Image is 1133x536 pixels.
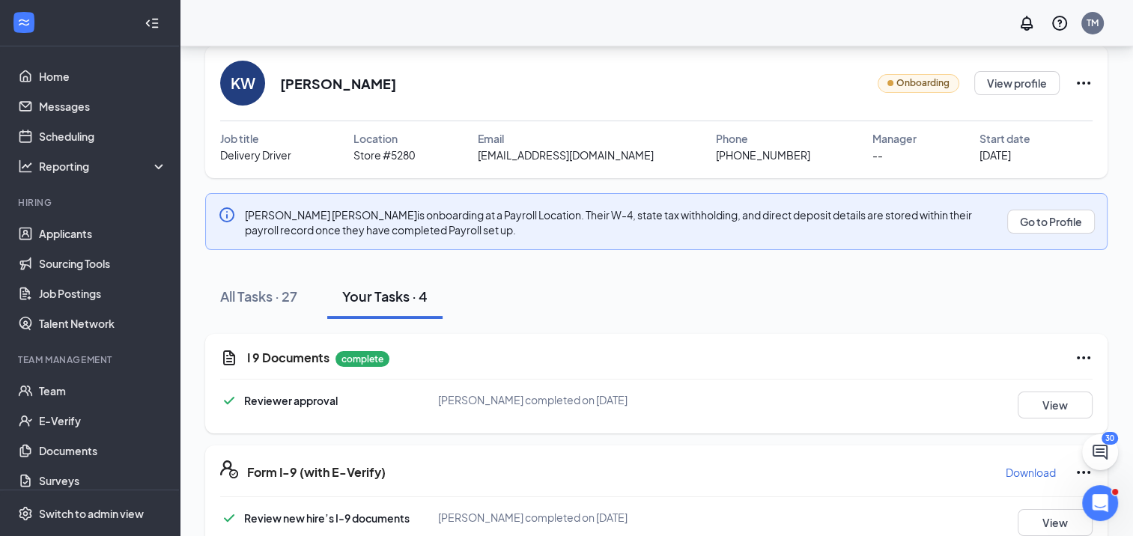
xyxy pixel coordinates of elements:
[1087,16,1099,29] div: TM
[1075,74,1093,92] svg: Ellipses
[1018,392,1093,418] button: View
[478,130,504,147] span: Email
[1102,432,1118,445] div: 30
[872,130,917,147] span: Manager
[1082,485,1118,521] iframe: Intercom live chat
[39,436,167,466] a: Documents
[979,130,1030,147] span: Start date
[18,506,33,521] svg: Settings
[18,353,164,366] div: Team Management
[220,130,259,147] span: Job title
[438,393,628,406] span: [PERSON_NAME] completed on [DATE]
[245,208,972,237] span: [PERSON_NAME] [PERSON_NAME] is onboarding at a Payroll Location. Their W-4, state tax withholding...
[16,15,31,30] svg: WorkstreamLogo
[1051,14,1069,32] svg: QuestionInfo
[39,249,167,278] a: Sourcing Tools
[39,506,144,521] div: Switch to admin view
[218,206,236,224] svg: Info
[353,130,398,147] span: Location
[979,147,1011,163] span: [DATE]
[1006,465,1056,480] p: Download
[1007,210,1095,234] button: Go to Profile
[478,147,654,163] span: [EMAIL_ADDRESS][DOMAIN_NAME]
[39,219,167,249] a: Applicants
[335,351,389,367] p: complete
[896,76,950,91] span: Onboarding
[220,460,238,478] svg: FormI9EVerifyIcon
[974,71,1060,95] button: View profile
[39,406,167,436] a: E-Verify
[1075,349,1093,367] svg: Ellipses
[1091,443,1109,461] svg: ChatActive
[231,73,255,94] div: KW
[220,392,238,409] svg: Checkmark
[280,74,396,93] h2: [PERSON_NAME]
[342,287,428,305] div: Your Tasks · 4
[39,159,168,174] div: Reporting
[1082,434,1118,470] button: ChatActive
[353,147,415,163] span: Store #5280
[220,287,297,305] div: All Tasks · 27
[39,308,167,338] a: Talent Network
[1005,460,1057,484] button: Download
[1075,463,1093,481] svg: Ellipses
[18,159,33,174] svg: Analysis
[39,121,167,151] a: Scheduling
[244,511,410,525] span: Review new hire’s I-9 documents
[1018,509,1093,536] button: View
[145,16,160,31] svg: Collapse
[39,278,167,308] a: Job Postings
[1018,14,1036,32] svg: Notifications
[39,466,167,496] a: Surveys
[220,509,238,527] svg: Checkmark
[220,349,238,367] svg: CustomFormIcon
[247,464,386,481] h5: Form I-9 (with E-Verify)
[244,394,338,407] span: Reviewer approval
[716,130,748,147] span: Phone
[247,350,329,366] h5: I 9 Documents
[438,511,628,524] span: [PERSON_NAME] completed on [DATE]
[39,61,167,91] a: Home
[220,147,291,163] span: Delivery Driver
[39,91,167,121] a: Messages
[872,147,883,163] span: --
[716,147,810,163] span: [PHONE_NUMBER]
[39,376,167,406] a: Team
[18,196,164,209] div: Hiring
